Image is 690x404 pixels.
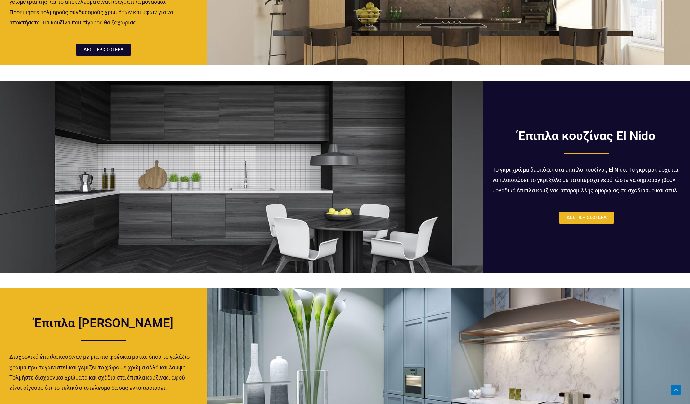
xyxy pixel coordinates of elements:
[492,130,681,142] h2: Έπιπλα κουζίνας El Nido
[492,165,681,195] p: Το γκρι χρώμα δεσπόζει στα έπιπλα κουζίνας El Nido. Το γκρι ματ έρχεται να πλαισιώσει το γκρι ξύλ...
[9,352,198,393] p: Διαχρονικά έπιπλα κουζίνας με μια πιο φρέσκια ματιά, όπου το γαλάζιο χρώμα πρωταγωνιστεί και γεμί...
[559,212,614,224] a: ΔΕΣ ΠΕΡΙΣΣΟΤΕΡΑ
[76,44,131,56] a: ΔΕΣ ΠΕΡΙΣΣΟΤΕΡΑ
[567,215,607,220] span: ΔΕΣ ΠΕΡΙΣΣΟΤΕΡΑ
[9,317,198,329] h2: Έπιπλα [PERSON_NAME]
[83,47,123,52] span: ΔΕΣ ΠΕΡΙΣΣΟΤΕΡΑ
